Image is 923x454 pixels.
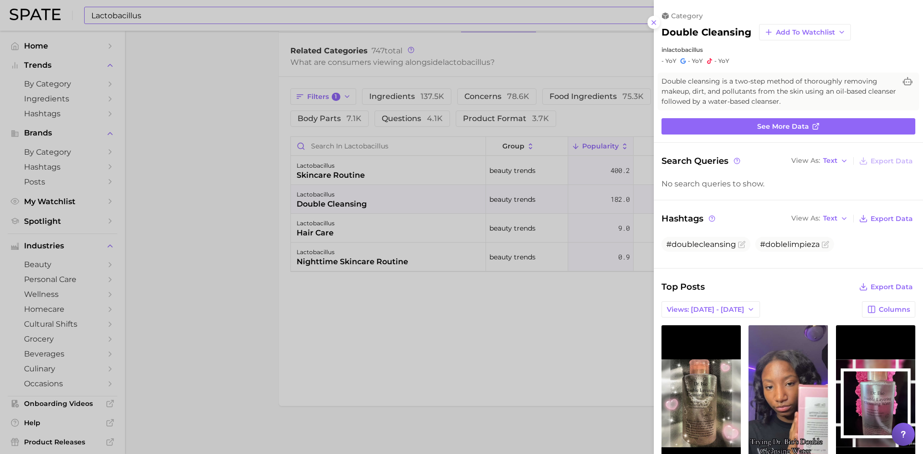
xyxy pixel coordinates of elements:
[757,123,809,131] span: See more data
[671,12,703,20] span: category
[822,241,829,248] button: Flag as miscategorized or irrelevant
[738,241,746,248] button: Flag as miscategorized or irrelevant
[688,57,690,64] span: -
[661,280,705,294] span: Top Posts
[667,306,744,314] span: Views: [DATE] - [DATE]
[661,26,751,38] h2: double cleansing
[879,306,910,314] span: Columns
[661,118,915,135] a: See more data
[667,46,703,53] span: lactobacillus
[857,154,915,168] button: Export Data
[776,28,835,37] span: Add to Watchlist
[857,212,915,225] button: Export Data
[871,215,913,223] span: Export Data
[661,57,664,64] span: -
[661,212,717,225] span: Hashtags
[759,24,851,40] button: Add to Watchlist
[871,283,913,291] span: Export Data
[661,179,915,188] div: No search queries to show.
[666,240,736,249] span: #doublecleansing
[692,57,703,65] span: YoY
[661,46,915,53] div: in
[661,301,760,318] button: Views: [DATE] - [DATE]
[665,57,676,65] span: YoY
[661,154,742,168] span: Search Queries
[718,57,729,65] span: YoY
[791,216,820,221] span: View As
[789,212,850,225] button: View AsText
[823,158,837,163] span: Text
[857,280,915,294] button: Export Data
[862,301,915,318] button: Columns
[661,76,896,107] span: Double cleansing is a two-step method of thoroughly removing makeup, dirt, and pollutants from th...
[714,57,717,64] span: -
[823,216,837,221] span: Text
[791,158,820,163] span: View As
[760,240,820,249] span: #doblelimpieza
[871,157,913,165] span: Export Data
[789,155,850,167] button: View AsText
